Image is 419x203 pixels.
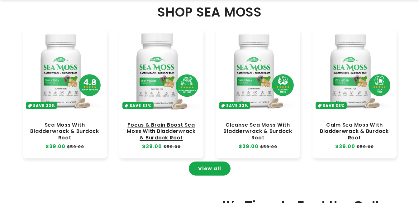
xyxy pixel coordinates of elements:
[126,122,197,141] a: Focus & Brain Boost Sea Moss With Bladderwrack & Burdock Root
[319,122,390,141] a: Calm Sea Moss With Bladderwrack & Burdock Root
[189,162,231,176] a: View all products in the Sea Moss Capsules collection
[23,4,397,20] h2: SHOP SEA MOSS
[222,122,294,141] a: Cleanse Sea Moss With Bladderwrack & Burdock Root
[29,122,101,141] a: Sea Moss With Bladderwrack & Burdock Root
[23,29,397,158] ul: Slider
